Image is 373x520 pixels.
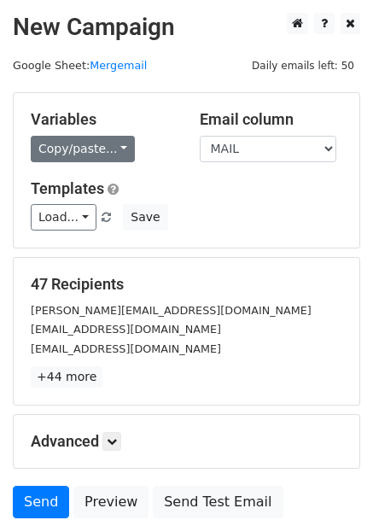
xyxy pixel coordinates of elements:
[246,59,360,72] a: Daily emails left: 50
[31,110,174,129] h5: Variables
[31,304,312,317] small: [PERSON_NAME][EMAIL_ADDRESS][DOMAIN_NAME]
[153,486,283,518] a: Send Test Email
[31,323,221,336] small: [EMAIL_ADDRESS][DOMAIN_NAME]
[31,136,135,162] a: Copy/paste...
[13,13,360,42] h2: New Campaign
[31,179,104,197] a: Templates
[123,204,167,231] button: Save
[90,59,147,72] a: Mergemail
[246,56,360,75] span: Daily emails left: 50
[200,110,343,129] h5: Email column
[31,204,96,231] a: Load...
[288,438,373,520] div: Widget de chat
[13,59,147,72] small: Google Sheet:
[31,432,342,451] h5: Advanced
[31,342,221,355] small: [EMAIL_ADDRESS][DOMAIN_NAME]
[31,366,102,388] a: +44 more
[73,486,149,518] a: Preview
[288,438,373,520] iframe: Chat Widget
[13,486,69,518] a: Send
[31,275,342,294] h5: 47 Recipients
